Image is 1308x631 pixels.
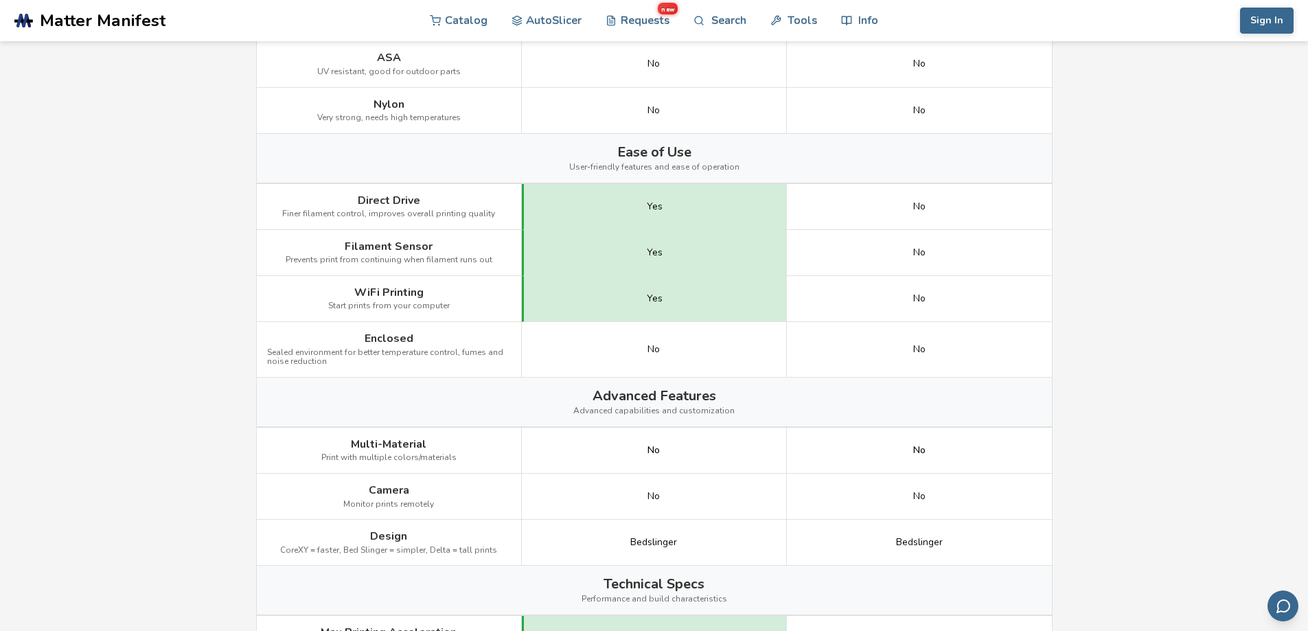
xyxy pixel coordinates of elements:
span: Performance and build characteristics [582,595,727,604]
span: No [913,491,926,502]
span: No [647,105,660,116]
span: Nylon [374,98,404,111]
span: Very strong, needs high temperatures [317,113,461,123]
span: Print with multiple colors/materials [321,453,457,463]
span: Direct Drive [358,194,420,207]
span: User-friendly features and ease of operation [569,163,739,172]
span: Advanced Features [593,388,716,404]
span: Technical Specs [604,576,704,592]
span: No [913,344,926,355]
span: Monitor prints remotely [343,500,434,509]
span: Bedslinger [630,537,677,548]
span: No [647,344,660,355]
span: Sealed environment for better temperature control, fumes and noise reduction [267,348,511,367]
span: new [658,3,678,14]
div: No [913,445,926,456]
button: Sign In [1240,8,1294,34]
button: Send feedback via email [1267,590,1298,621]
span: CoreXY = faster, Bed Slinger = simpler, Delta = tall prints [280,546,497,555]
span: No [913,247,926,258]
span: Filament Sensor [345,240,433,253]
span: No [647,58,660,69]
span: No [913,58,926,69]
span: Yes [647,201,663,212]
span: Bedslinger [896,537,943,548]
span: Design [370,530,407,542]
span: UV resistant, good for outdoor parts [317,67,461,77]
div: No [647,445,660,456]
span: Enclosed [365,332,413,345]
span: Advanced capabilities and customization [573,406,735,416]
span: Multi-Material [351,438,426,450]
span: No [913,293,926,304]
span: ASA [377,51,401,64]
span: No [913,105,926,116]
span: Yes [647,247,663,258]
span: No [913,201,926,212]
span: Finer filament control, improves overall printing quality [282,209,495,219]
span: Start prints from your computer [328,301,450,311]
span: WiFi Printing [354,286,424,299]
span: No [647,491,660,502]
span: Matter Manifest [40,11,165,30]
span: Yes [647,293,663,304]
span: Prevents print from continuing when filament runs out [286,255,492,265]
span: Ease of Use [617,144,691,160]
span: Camera [369,484,409,496]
